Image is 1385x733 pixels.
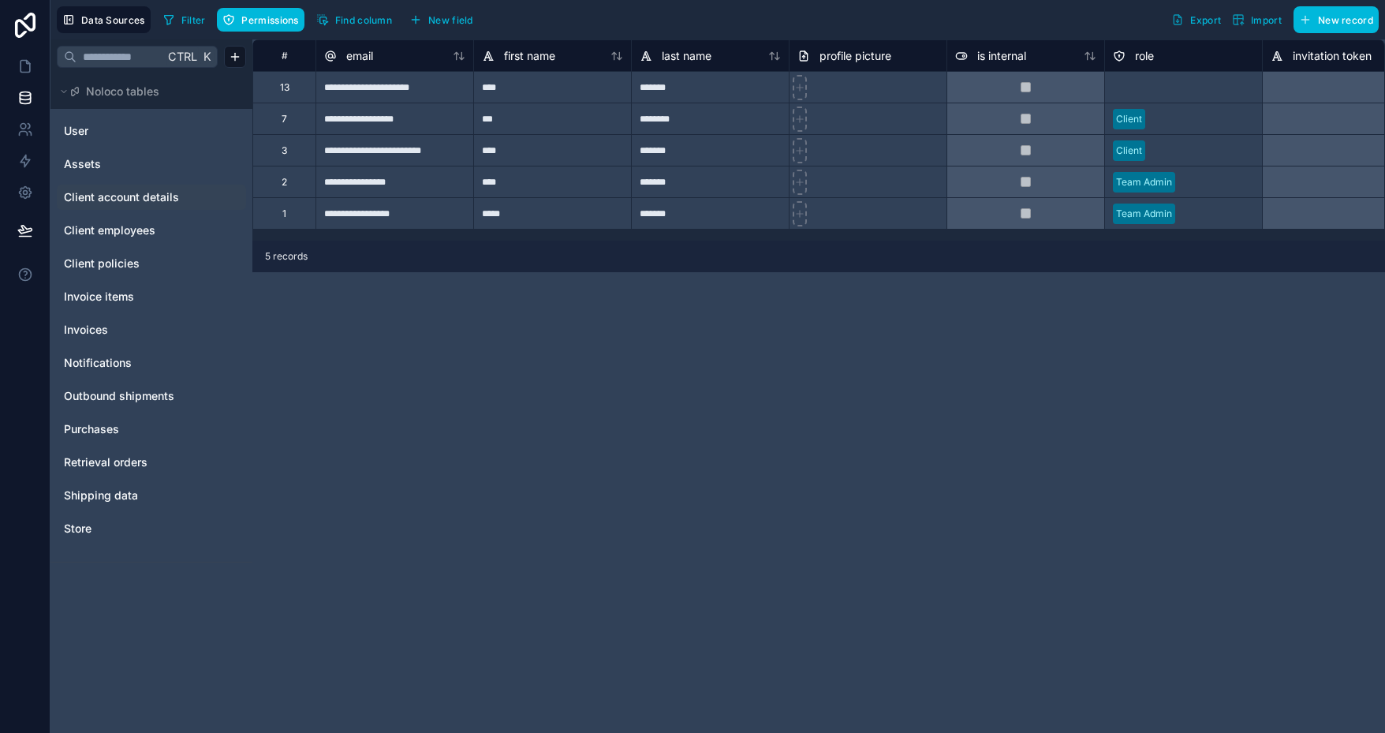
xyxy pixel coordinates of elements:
a: Shipping data [64,488,192,503]
span: Invoices [64,322,108,338]
span: Store [64,521,91,537]
span: Export [1190,14,1221,26]
div: 1 [282,208,286,220]
div: Shipping data [57,483,246,508]
a: Client account details [64,189,192,205]
div: Client policies [57,251,246,276]
span: invitation token [1293,48,1372,64]
a: Notifications [64,355,192,371]
button: Noloco tables [57,80,237,103]
a: New record [1287,6,1379,33]
div: Outbound shipments [57,383,246,409]
div: Client employees [57,218,246,243]
div: Team Admin [1116,207,1172,221]
span: Shipping data [64,488,138,503]
div: Client account details [57,185,246,210]
button: Export [1166,6,1226,33]
span: Client account details [64,189,179,205]
a: Retrieval orders [64,454,192,470]
span: Invoice items [64,289,134,305]
span: Assets [64,156,101,172]
a: Invoice items [64,289,192,305]
span: Retrieval orders [64,454,147,470]
span: 5 records [265,250,308,263]
span: Outbound shipments [64,388,174,404]
div: Team Admin [1116,175,1172,189]
button: New field [404,8,479,32]
span: first name [504,48,555,64]
div: Client [1116,144,1142,158]
span: email [346,48,373,64]
span: Data Sources [81,14,145,26]
span: Notifications [64,355,132,371]
span: Purchases [64,421,119,437]
a: Invoices [64,322,192,338]
div: Store [57,516,246,541]
a: Outbound shipments [64,388,192,404]
button: Find column [311,8,398,32]
a: Purchases [64,421,192,437]
div: Invoices [57,317,246,342]
div: # [265,50,304,62]
span: User [64,123,88,139]
button: New record [1294,6,1379,33]
button: Data Sources [57,6,151,33]
span: Filter [181,14,206,26]
span: Import [1251,14,1282,26]
div: Client [1116,112,1142,126]
div: User [57,118,246,144]
span: K [201,51,212,62]
div: Invoice items [57,284,246,309]
span: last name [662,48,711,64]
button: Import [1226,6,1287,33]
span: New record [1318,14,1373,26]
button: Permissions [217,8,304,32]
span: New field [428,14,473,26]
span: role [1135,48,1154,64]
div: Notifications [57,350,246,376]
span: Permissions [241,14,298,26]
span: Client employees [64,223,155,238]
a: Assets [64,156,192,172]
span: Noloco tables [86,84,159,99]
div: 3 [282,144,287,157]
span: Ctrl [166,47,199,66]
div: Retrieval orders [57,450,246,475]
div: 13 [280,81,289,94]
div: 7 [282,113,287,125]
a: Client employees [64,223,192,238]
div: 2 [282,176,287,189]
span: profile picture [819,48,891,64]
a: Store [64,521,192,537]
div: Purchases [57,417,246,442]
span: Client policies [64,256,140,271]
a: Permissions [217,8,310,32]
a: User [64,123,192,139]
span: is internal [977,48,1026,64]
span: Find column [335,14,392,26]
div: Assets [57,151,246,177]
button: Filter [157,8,211,32]
a: Client policies [64,256,192,271]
